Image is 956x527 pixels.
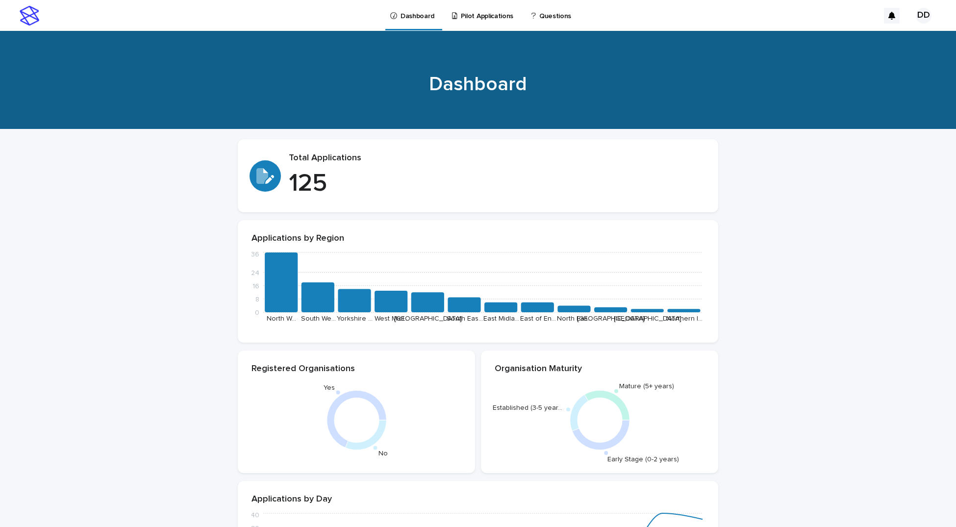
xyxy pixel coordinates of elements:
tspan: 40 [251,512,259,519]
text: Established (3-5 year… [492,404,562,411]
text: No [378,450,388,457]
tspan: 0 [255,309,259,316]
text: North Eas… [557,315,592,322]
text: West Midl… [375,315,408,322]
p: 125 [289,169,706,199]
text: Yorkshire … [337,315,373,322]
text: [GEOGRAPHIC_DATA] [614,315,681,322]
tspan: 16 [252,283,259,290]
p: Registered Organisations [252,364,461,375]
text: [GEOGRAPHIC_DATA] [394,315,462,322]
p: Total Applications [289,153,706,164]
p: Organisation Maturity [495,364,704,375]
p: Applications by Day [252,494,704,505]
tspan: 8 [255,296,259,303]
div: DD [916,8,931,24]
tspan: 24 [251,269,259,276]
text: Yes [323,384,334,391]
text: East of En… [520,315,556,322]
tspan: 36 [251,251,259,258]
img: stacker-logo-s-only.png [20,6,39,25]
text: North W… [267,315,296,322]
text: Mature (5+ years) [619,382,674,389]
text: [GEOGRAPHIC_DATA] [577,315,645,322]
text: East Midla… [483,315,519,322]
text: South Eas… [447,315,483,322]
text: Early Stage (0-2 years) [607,456,679,463]
h1: Dashboard [238,73,718,96]
text: South We… [301,315,336,322]
p: Applications by Region [252,233,704,244]
text: Northern I… [666,315,703,322]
